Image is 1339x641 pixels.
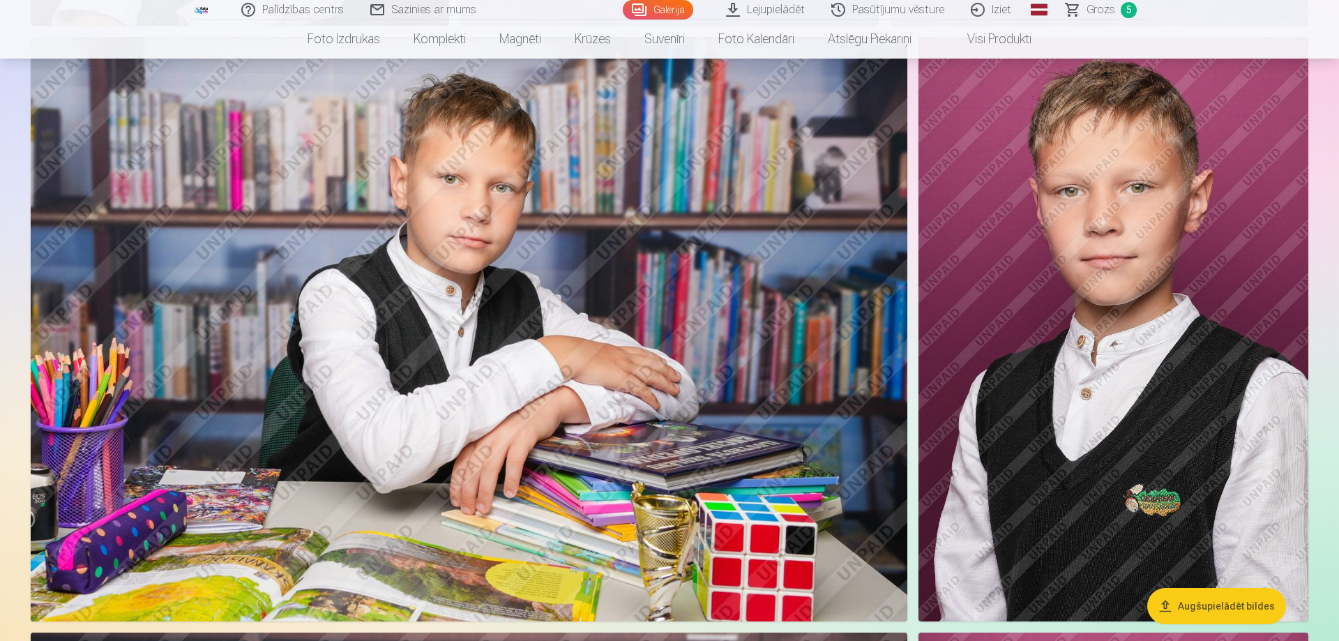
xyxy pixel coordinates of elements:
[1121,2,1137,18] span: 5
[291,20,397,59] a: Foto izdrukas
[811,20,928,59] a: Atslēgu piekariņi
[194,6,209,14] img: /fa1
[1147,588,1286,624] button: Augšupielādēt bildes
[558,20,628,59] a: Krūzes
[483,20,558,59] a: Magnēti
[628,20,702,59] a: Suvenīri
[702,20,811,59] a: Foto kalendāri
[1087,1,1115,18] span: Grozs
[928,20,1048,59] a: Visi produkti
[397,20,483,59] a: Komplekti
